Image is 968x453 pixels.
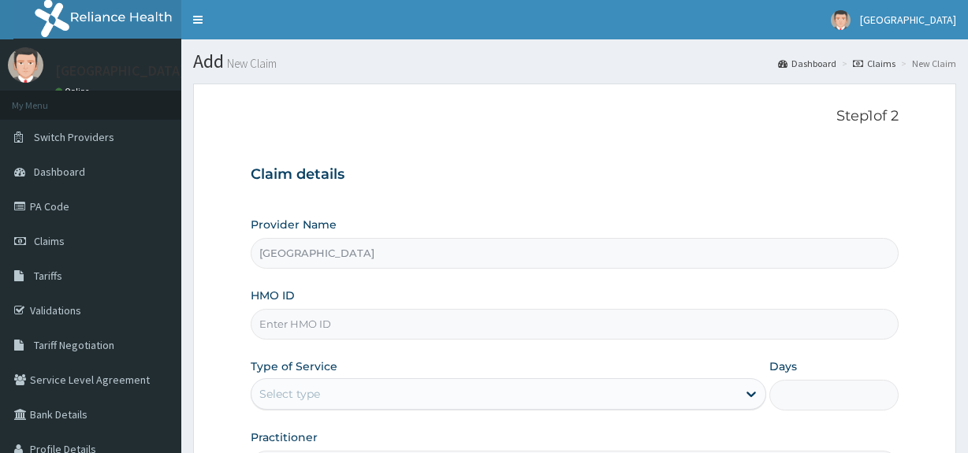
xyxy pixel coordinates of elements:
[251,309,898,340] input: Enter HMO ID
[251,288,295,303] label: HMO ID
[251,217,337,232] label: Provider Name
[34,269,62,283] span: Tariffs
[34,130,114,144] span: Switch Providers
[34,165,85,179] span: Dashboard
[55,64,185,78] p: [GEOGRAPHIC_DATA]
[251,166,898,184] h3: Claim details
[251,358,337,374] label: Type of Service
[860,13,956,27] span: [GEOGRAPHIC_DATA]
[34,338,114,352] span: Tariff Negotiation
[8,47,43,83] img: User Image
[853,57,895,70] a: Claims
[897,57,956,70] li: New Claim
[34,234,65,248] span: Claims
[224,58,277,69] small: New Claim
[193,51,956,72] h1: Add
[831,10,851,30] img: User Image
[769,358,797,374] label: Days
[251,108,898,125] p: Step 1 of 2
[259,386,320,402] div: Select type
[55,86,93,97] a: Online
[778,57,836,70] a: Dashboard
[251,429,318,445] label: Practitioner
